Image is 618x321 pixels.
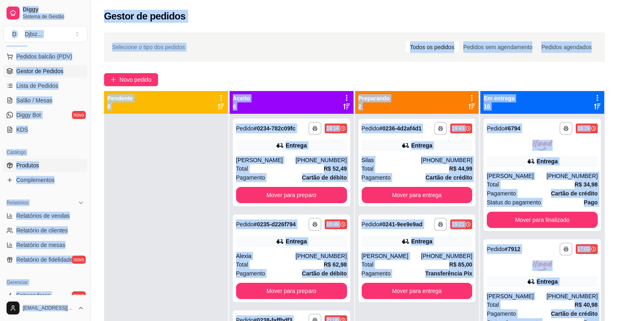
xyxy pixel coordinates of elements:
span: Total [362,260,374,269]
strong: R$ 34,98 [575,181,598,188]
span: Complementos [16,176,54,184]
span: Salão / Mesas [16,96,52,104]
span: Diggy Bot [16,111,41,119]
div: [PHONE_NUMBER] [546,292,598,300]
div: Entrega [411,141,432,150]
button: Select a team [3,26,87,42]
span: Relatórios de vendas [16,212,70,220]
button: Mover para finalizado [487,212,598,228]
div: [PHONE_NUMBER] [546,172,598,180]
p: Pendente [107,94,133,102]
div: 19:21 [452,221,464,228]
strong: R$ 85,00 [449,261,472,268]
h2: Gestor de pedidos [104,10,186,23]
p: Aceito [233,94,250,102]
a: Gestor de Pedidos [3,65,87,78]
div: [PERSON_NAME] [487,172,546,180]
strong: Cartão de crédito [551,190,598,197]
span: Pagamento [487,309,516,318]
div: [PERSON_NAME] [236,156,296,164]
div: 18:49 [326,221,338,228]
span: Pedido [362,221,379,228]
div: [PHONE_NUMBER] [295,156,347,164]
span: Diggy [23,6,84,13]
div: Catálogo [3,146,87,159]
button: Mover para entrega [362,187,473,203]
a: Diggy Botnovo [3,108,87,121]
p: 6 [233,102,250,111]
strong: Transferência Pix [425,270,472,277]
strong: # 7912 [505,246,520,252]
span: Produtos [16,161,39,169]
span: plus [111,77,116,82]
strong: # 0234-782c09fc [254,125,295,132]
strong: R$ 52,49 [324,165,347,172]
strong: Cartão de crédito [425,174,472,181]
span: Pedidos balcão (PDV) [16,52,72,61]
strong: # 0236-4d2af4d1 [379,125,421,132]
div: [PHONE_NUMBER] [295,252,347,260]
div: [PERSON_NAME] [362,252,421,260]
span: Pagamento [236,173,265,182]
a: Salão / Mesas [3,94,87,107]
button: Mover para preparo [236,283,347,299]
span: Pedido [487,125,505,132]
div: Entrega [286,237,307,245]
p: Em entrega [484,94,514,102]
a: Entregadoresnovo [3,289,87,302]
div: Silas [362,156,421,164]
span: Relatórios [7,200,28,206]
span: Pagamento [362,269,391,278]
span: Pagamento [236,269,265,278]
div: Entrega [537,278,558,286]
div: Alexia [236,252,296,260]
span: Gestor de Pedidos [16,67,63,75]
span: Selecione o tipo dos pedidos [112,43,185,52]
span: Total [487,300,499,309]
button: Novo pedido [104,73,158,86]
strong: Cartão de crédito [551,310,598,317]
span: Pagamento [362,173,391,182]
a: Relatório de fidelidadenovo [3,253,87,266]
strong: # 0241-9ee9e9ad [379,221,423,228]
button: Mover para preparo [236,187,347,203]
span: Relatório de mesas [16,241,65,249]
strong: Pago [584,199,598,206]
span: Status do pagamento [487,198,541,207]
strong: # 6794 [505,125,520,132]
strong: R$ 40,98 [575,301,598,308]
div: Djbiz ... [25,30,42,38]
div: Entrega [537,157,558,165]
span: Total [236,164,248,173]
div: 19:43 [452,125,464,132]
span: D [10,30,18,38]
span: Relatório de fidelidade [16,256,73,264]
button: Mover para entrega [362,283,473,299]
span: Total [362,164,374,173]
div: Entrega [411,237,432,245]
span: KDS [16,126,28,134]
span: Pagamento [487,189,516,198]
span: Novo pedido [119,75,152,84]
span: Entregadores [16,291,50,299]
p: Preparando [358,94,390,102]
div: Pedidos sem agendamento [459,41,537,53]
a: Produtos [3,159,87,172]
a: Relatórios de vendas [3,209,87,222]
div: 17:03 [577,246,590,252]
span: Pedido [487,246,505,252]
p: 0 [107,102,133,111]
span: Sistema de Gestão [23,13,84,20]
span: Pedido [362,125,379,132]
div: Pedidos agendados [537,41,596,53]
span: Pedido [236,221,254,228]
span: [EMAIL_ADDRESS][DOMAIN_NAME] [23,305,74,311]
strong: Cartão de débito [302,174,347,181]
div: Entrega [286,141,307,150]
img: ifood [532,140,553,151]
div: [PHONE_NUMBER] [421,252,472,260]
a: Complementos [3,174,87,187]
button: [EMAIL_ADDRESS][DOMAIN_NAME] [3,298,87,318]
strong: # 0235-d226f794 [254,221,296,228]
div: 18:14 [326,125,338,132]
